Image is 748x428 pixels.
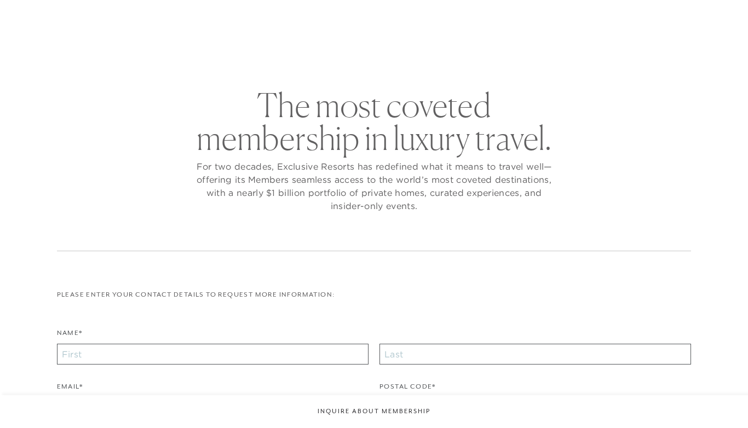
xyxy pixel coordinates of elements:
[379,381,436,397] label: Postal Code*
[57,344,369,365] input: First
[193,89,555,154] h2: The most coveted membership in luxury travel.
[57,328,83,344] label: Name*
[193,160,555,212] p: For two decades, Exclusive Resorts has redefined what it means to travel well—offering its Member...
[57,290,692,300] p: Please enter your contact details to request more information:
[379,344,691,365] input: Last
[703,13,717,21] button: Open navigation
[57,381,83,397] label: Email*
